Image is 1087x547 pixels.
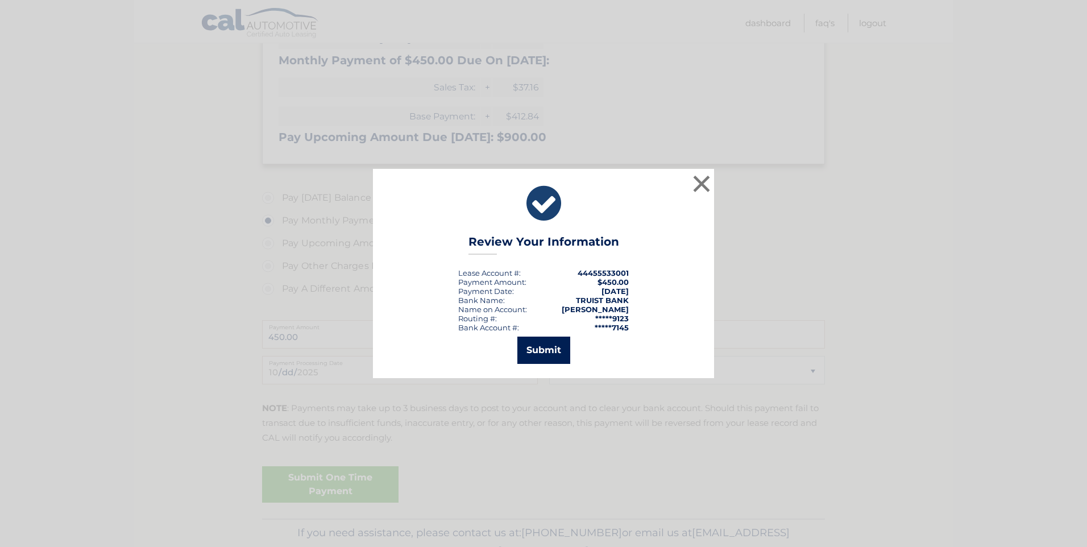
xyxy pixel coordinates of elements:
[458,287,512,296] span: Payment Date
[458,296,505,305] div: Bank Name:
[458,268,521,277] div: Lease Account #:
[598,277,629,287] span: $450.00
[458,305,527,314] div: Name on Account:
[458,314,497,323] div: Routing #:
[458,287,514,296] div: :
[578,268,629,277] strong: 44455533001
[468,235,619,255] h3: Review Your Information
[601,287,629,296] span: [DATE]
[458,323,519,332] div: Bank Account #:
[562,305,629,314] strong: [PERSON_NAME]
[690,172,713,195] button: ×
[517,337,570,364] button: Submit
[576,296,629,305] strong: TRUIST BANK
[458,277,526,287] div: Payment Amount:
